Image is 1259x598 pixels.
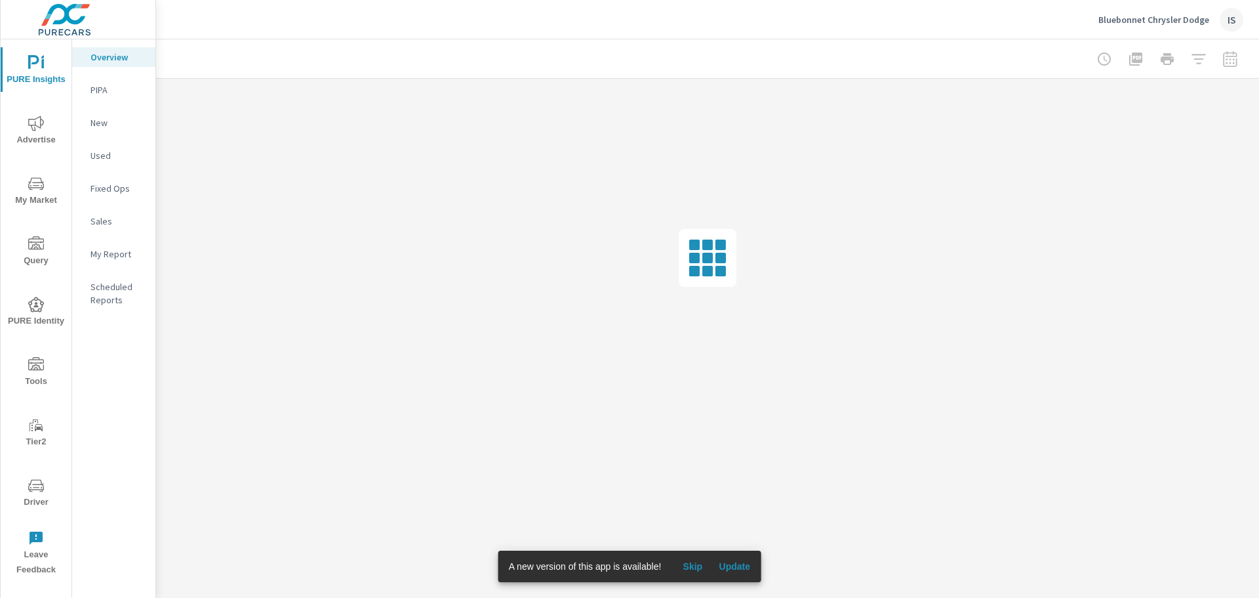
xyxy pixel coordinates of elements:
[72,47,155,67] div: Overview
[90,51,145,64] p: Overview
[1,39,71,583] div: nav menu
[671,556,713,577] button: Skip
[72,80,155,100] div: PIPA
[72,277,155,310] div: Scheduled Reports
[5,116,68,148] span: Advertise
[72,179,155,198] div: Fixed Ops
[1098,14,1209,26] p: Bluebonnet Chrysler Dodge
[5,55,68,87] span: PURE Insights
[719,561,750,572] span: Update
[72,244,155,264] div: My Report
[90,247,145,261] p: My Report
[90,280,145,307] p: Scheduled Reports
[90,83,145,96] p: PIPA
[5,478,68,510] span: Driver
[5,357,68,389] span: Tools
[90,182,145,195] p: Fixed Ops
[5,236,68,268] span: Query
[509,561,662,572] span: A new version of this app is available!
[90,149,145,162] p: Used
[677,561,708,572] span: Skip
[72,146,155,165] div: Used
[90,116,145,129] p: New
[90,215,145,228] p: Sales
[72,113,155,133] div: New
[72,211,155,231] div: Sales
[713,556,755,577] button: Update
[5,530,68,578] span: Leave Feedback
[5,417,68,450] span: Tier2
[5,297,68,329] span: PURE Identity
[1220,8,1243,32] div: IS
[5,176,68,208] span: My Market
